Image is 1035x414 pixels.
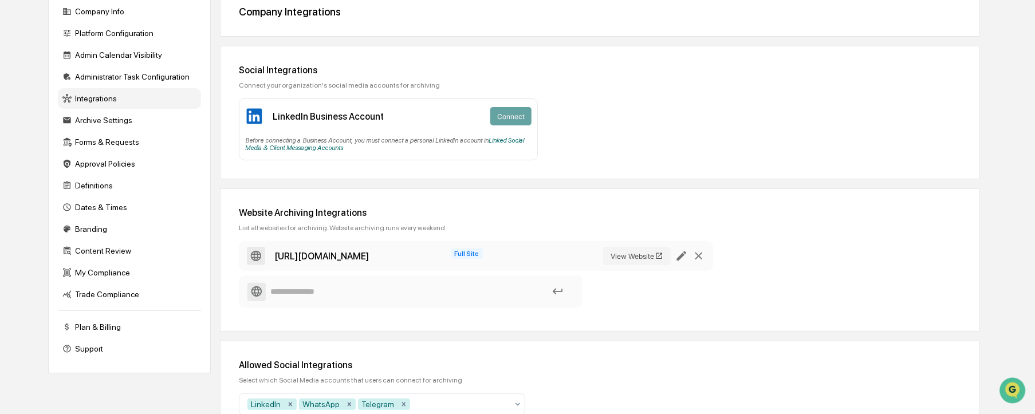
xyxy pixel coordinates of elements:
iframe: Open customer support [998,376,1029,407]
div: 🔎 [11,167,21,176]
div: Trade Compliance [58,284,201,305]
div: Archive Settings [58,110,201,131]
button: Connect [490,107,532,125]
div: Select which Social Media accounts that users can connect for archiving [239,376,961,384]
div: Company Integrations [239,6,961,18]
div: Before connecting a Business Account, you must connect a personal LinkedIn account in [245,132,532,152]
span: Data Lookup [23,165,72,177]
div: Integrations [58,88,201,109]
div: Remove WhatsApp [343,399,356,410]
div: Plan & Billing [58,317,201,337]
div: We're available if you need us! [39,98,145,108]
div: Definitions [58,175,201,196]
a: 🖐️Preclearance [7,139,78,160]
div: 🗄️ [83,145,92,154]
a: 🗄️Attestations [78,139,147,160]
span: Preclearance [23,144,74,155]
div: List all websites for archiving. Website archiving runs every weekend [239,224,961,232]
div: https://uncommoncentsinvesting.com/ [274,251,369,262]
div: Allowed Social Integrations [239,360,961,370]
div: Website Archiving Integrations [239,207,961,218]
button: View Website [603,247,671,265]
div: Connect your organization's social media accounts for archiving [239,81,961,89]
div: WhatsApp [299,399,343,410]
div: Content Review [58,240,201,261]
a: Linked Social Media & Client Messaging Accounts [245,137,524,152]
span: Pylon [114,194,139,202]
div: Social Integrations [239,65,961,76]
p: How can we help? [11,23,208,42]
div: Approval Policies [58,153,201,174]
div: LinkedIn [247,399,284,410]
span: Attestations [95,144,142,155]
span: Full Site [451,249,483,259]
a: Powered byPylon [81,193,139,202]
div: Dates & Times [58,197,201,218]
div: Company Info [58,1,201,22]
div: Remove LinkedIn [284,399,297,410]
div: Remove Telegram [398,399,410,410]
div: Telegram [358,399,398,410]
a: 🔎Data Lookup [7,161,77,182]
img: LinkedIn Business Account Icon [245,107,263,125]
div: Branding [58,219,201,239]
div: Support [58,338,201,359]
div: Admin Calendar Visibility [58,45,201,65]
div: Platform Configuration [58,23,201,44]
button: Start new chat [195,90,208,104]
div: Forms & Requests [58,132,201,152]
img: 1746055101610-c473b297-6a78-478c-a979-82029cc54cd1 [11,87,32,108]
div: My Compliance [58,262,201,283]
div: Administrator Task Configuration [58,66,201,87]
div: Start new chat [39,87,188,98]
div: LinkedIn Business Account [273,111,384,122]
div: 🖐️ [11,145,21,154]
